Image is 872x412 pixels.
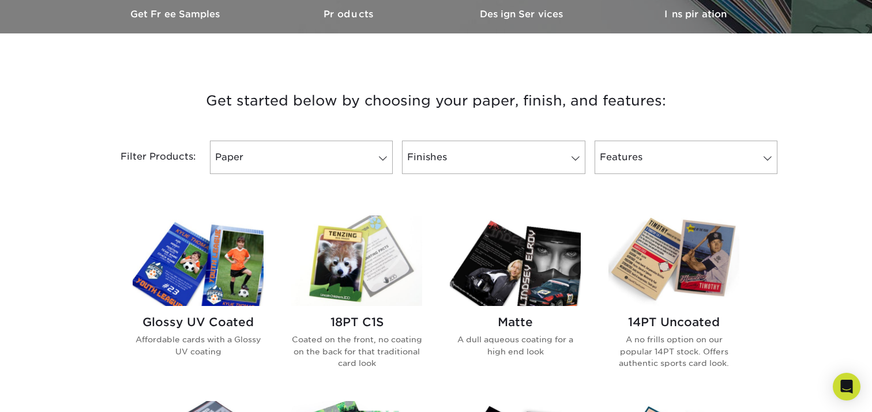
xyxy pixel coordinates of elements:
img: 14PT Uncoated Trading Cards [608,216,739,306]
img: Glossy UV Coated Trading Cards [133,216,264,306]
a: Finishes [402,141,585,174]
h3: Design Services [436,9,609,20]
a: Paper [210,141,393,174]
p: Affordable cards with a Glossy UV coating [133,334,264,357]
img: 18PT C1S Trading Cards [291,216,422,306]
a: Matte Trading Cards Matte A dull aqueous coating for a high end look [450,216,581,387]
h2: Matte [450,315,581,329]
h3: Get started below by choosing your paper, finish, and features: [99,75,773,127]
h2: 18PT C1S [291,315,422,329]
p: A no frills option on our popular 14PT stock. Offers authentic sports card look. [608,334,739,369]
h2: Glossy UV Coated [133,315,264,329]
h3: Inspiration [609,9,782,20]
h3: Products [263,9,436,20]
p: A dull aqueous coating for a high end look [450,334,581,357]
a: Features [595,141,777,174]
h2: 14PT Uncoated [608,315,739,329]
h3: Get Free Samples [90,9,263,20]
div: Filter Products: [90,141,205,174]
img: Matte Trading Cards [450,216,581,306]
a: 14PT Uncoated Trading Cards 14PT Uncoated A no frills option on our popular 14PT stock. Offers au... [608,216,739,387]
a: 18PT C1S Trading Cards 18PT C1S Coated on the front, no coating on the back for that traditional ... [291,216,422,387]
div: Open Intercom Messenger [833,373,860,400]
a: Glossy UV Coated Trading Cards Glossy UV Coated Affordable cards with a Glossy UV coating [133,216,264,387]
p: Coated on the front, no coating on the back for that traditional card look [291,334,422,369]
